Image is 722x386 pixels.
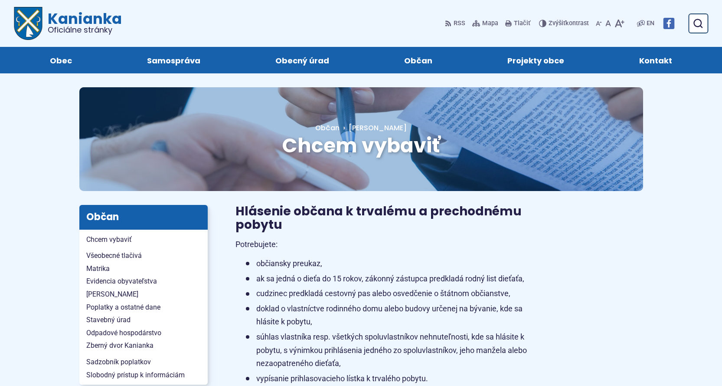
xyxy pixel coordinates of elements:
[539,14,591,33] button: Zvýšiťkontrast
[246,372,543,386] li: vypísanie prihlasovacieho lístka k trvalého pobytu.
[246,257,543,271] li: občiansky preukaz,
[79,262,208,275] a: Matrika
[79,313,208,327] a: Stavebný úrad
[79,356,208,369] a: Sadzobník poplatkov
[235,238,543,251] p: Potrebujete:
[147,47,200,73] span: Samospráva
[282,132,440,159] span: Chcem vybaviť
[246,287,543,300] li: cudzinec predkladá cestovný pas alebo osvedčenie o štátnom občianstve,
[86,249,201,262] span: Všeobecné tlačivá
[246,47,358,73] a: Obecný úrad
[86,262,201,275] span: Matrika
[246,302,543,329] li: doklad o vlastníctve rodinného domu alebo budovy určenej na bývanie, kde sa hlásite k pobytu,
[507,47,564,73] span: Projekty obce
[647,18,654,29] span: EN
[79,339,208,352] a: Zberný dvor Kanianka
[118,47,229,73] a: Samospráva
[503,14,532,33] button: Tlačiť
[663,18,674,29] img: Prejsť na Facebook stránku
[86,356,201,369] span: Sadzobník poplatkov
[645,18,656,29] a: EN
[42,11,122,34] span: Kanianka
[79,327,208,340] a: Odpadové hospodárstvo
[549,20,565,27] span: Zvýšiť
[48,26,122,34] span: Oficiálne stránky
[21,47,101,73] a: Obec
[639,47,672,73] span: Kontakt
[613,14,626,33] button: Zväčšiť veľkosť písma
[514,20,530,27] span: Tlačiť
[611,47,701,73] a: Kontakt
[50,47,72,73] span: Obec
[349,123,407,133] span: [PERSON_NAME]
[340,123,407,133] a: [PERSON_NAME]
[79,288,208,301] a: [PERSON_NAME]
[86,288,201,301] span: [PERSON_NAME]
[86,275,201,288] span: Evidencia obyvateľstva
[79,205,208,229] h3: Občan
[86,327,201,340] span: Odpadové hospodárstvo
[404,47,432,73] span: Občan
[79,369,208,382] a: Slobodný prístup k informáciám
[246,330,543,370] li: súhlas vlastníka resp. všetkých spoluvlastníkov nehnuteľnosti, kde sa hlásite k pobytu, s výnimko...
[445,14,467,33] a: RSS
[549,20,589,27] span: kontrast
[79,301,208,314] a: Poplatky a ostatné dane
[86,313,201,327] span: Stavebný úrad
[86,301,201,314] span: Poplatky a ostatné dane
[604,14,613,33] button: Nastaviť pôvodnú veľkosť písma
[376,47,461,73] a: Občan
[275,47,329,73] span: Obecný úrad
[594,14,604,33] button: Zmenšiť veľkosť písma
[79,275,208,288] a: Evidencia obyvateľstva
[79,233,208,246] a: Chcem vybaviť
[14,7,42,40] img: Prejsť na domovskú stránku
[86,233,201,246] span: Chcem vybaviť
[479,47,593,73] a: Projekty obce
[79,249,208,262] a: Všeobecné tlačivá
[14,7,122,40] a: Logo Kanianka, prejsť na domovskú stránku.
[235,203,522,233] span: Hlásenie občana k trvalému a prechodnému pobytu
[246,272,543,286] li: ak sa jedná o dieťa do 15 rokov, zákonný zástupca predkladá rodný list dieťaťa,
[86,369,201,382] span: Slobodný prístup k informáciám
[470,14,500,33] a: Mapa
[454,18,465,29] span: RSS
[86,339,201,352] span: Zberný dvor Kanianka
[315,123,340,133] a: Občan
[482,18,498,29] span: Mapa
